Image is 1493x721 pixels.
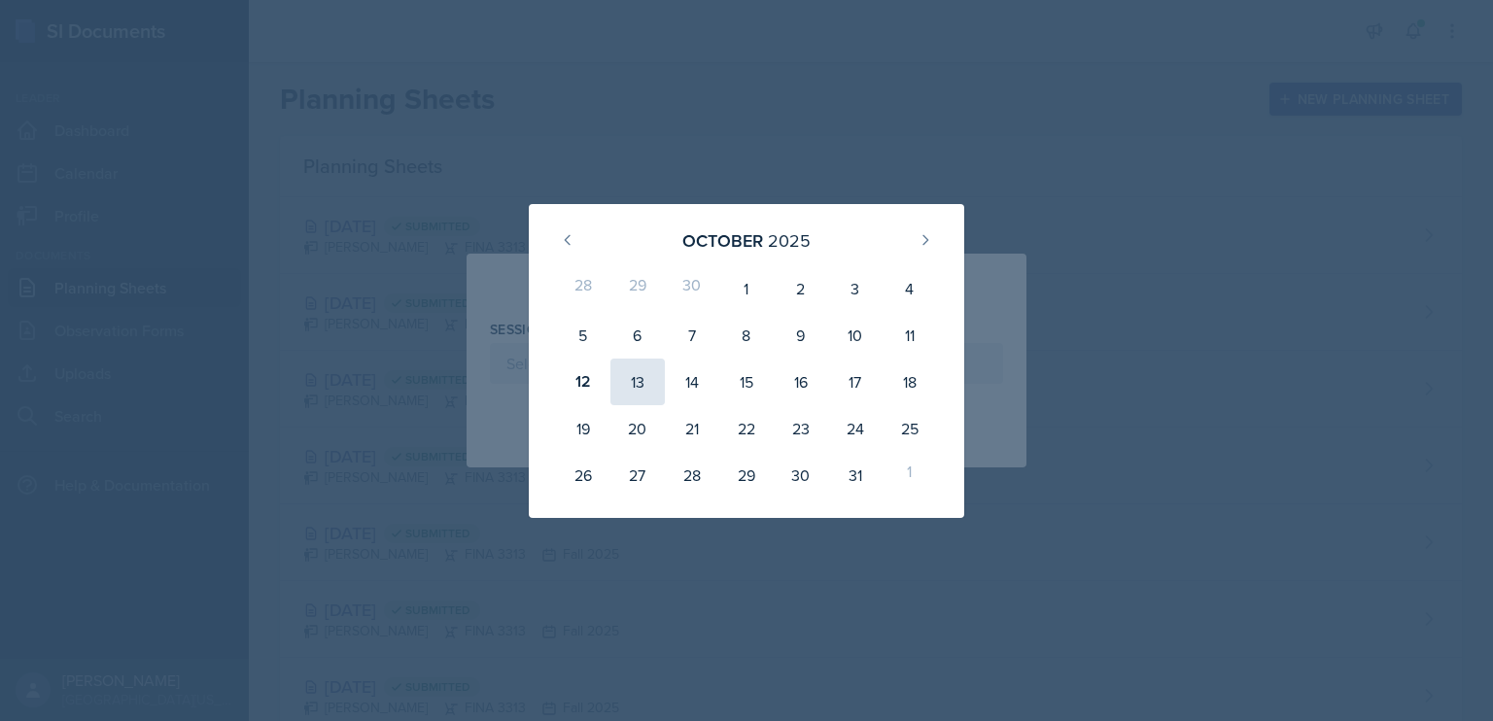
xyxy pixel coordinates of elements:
[665,405,719,452] div: 21
[610,359,665,405] div: 13
[556,312,610,359] div: 5
[774,312,828,359] div: 9
[556,452,610,498] div: 26
[883,405,937,452] div: 25
[719,405,774,452] div: 22
[665,312,719,359] div: 7
[719,452,774,498] div: 29
[556,405,610,452] div: 19
[556,359,610,405] div: 12
[610,265,665,312] div: 29
[768,227,811,254] div: 2025
[682,227,763,254] div: October
[610,312,665,359] div: 6
[883,312,937,359] div: 11
[719,312,774,359] div: 8
[665,359,719,405] div: 14
[828,265,883,312] div: 3
[719,359,774,405] div: 15
[719,265,774,312] div: 1
[828,405,883,452] div: 24
[665,452,719,498] div: 28
[665,265,719,312] div: 30
[556,265,610,312] div: 28
[774,405,828,452] div: 23
[828,312,883,359] div: 10
[883,359,937,405] div: 18
[610,452,665,498] div: 27
[610,405,665,452] div: 20
[774,452,828,498] div: 30
[883,452,937,498] div: 1
[883,265,937,312] div: 4
[774,359,828,405] div: 16
[828,359,883,405] div: 17
[774,265,828,312] div: 2
[828,452,883,498] div: 31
